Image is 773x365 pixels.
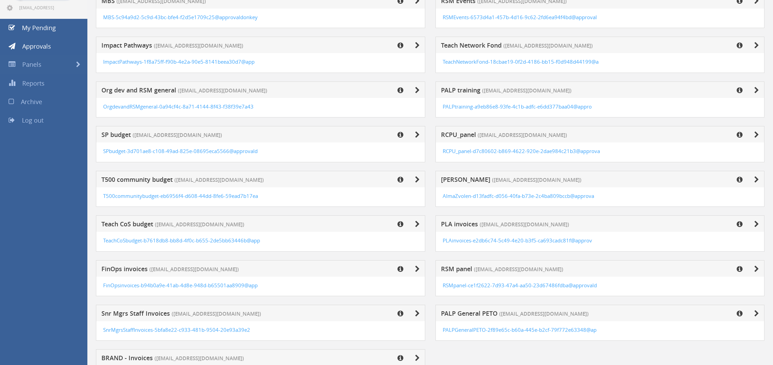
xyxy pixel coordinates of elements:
[478,131,567,139] span: ([EMAIL_ADDRESS][DOMAIN_NAME])
[441,130,476,139] span: RCPU_panel
[441,41,502,49] span: Teach Network Fond
[21,98,42,106] span: Archive
[178,87,267,94] span: ([EMAIL_ADDRESS][DOMAIN_NAME])
[149,266,239,273] span: ([EMAIL_ADDRESS][DOMAIN_NAME])
[443,282,597,289] a: RSMpanel-ce1f2622-7d93-47a4-aa50-23d67486fdba@approvald
[443,103,592,110] a: PALPtraining-a9eb86e8-93fe-4c1b-adfc-e6dd377baa04@appro
[103,148,258,154] a: SPbudget-3d701ae8-c108-49ad-825e-08695eca5566@approvald
[101,41,152,49] span: Impact Pathways
[441,309,498,317] span: PALP General PETO
[174,176,264,184] span: ([EMAIL_ADDRESS][DOMAIN_NAME])
[103,14,258,21] a: MBS-5c94a9d2-5c9d-43bc-bfe4-f2d5e1709c25@approvaldonkey
[155,221,244,228] span: ([EMAIL_ADDRESS][DOMAIN_NAME])
[172,310,261,317] span: ([EMAIL_ADDRESS][DOMAIN_NAME])
[101,86,176,94] span: Org dev and RSM general
[499,310,589,317] span: ([EMAIL_ADDRESS][DOMAIN_NAME])
[103,326,250,333] a: SnrMgrsStaffInvoices-5bfa8e22-c933-481b-9504-20e93a39e2
[101,309,170,317] span: Snr Mgrs Staff Invoices
[22,60,41,68] span: Panels
[22,42,51,50] span: Approvals
[101,220,153,228] span: Teach CoS budget
[133,131,222,139] span: ([EMAIL_ADDRESS][DOMAIN_NAME])
[443,14,597,21] a: RSMEvents-6573d4a1-457b-4d16-9c62-2fd6ea94f4bd@approval
[474,266,563,273] span: ([EMAIL_ADDRESS][DOMAIN_NAME])
[101,354,153,362] span: BRAND - Invoices
[103,192,258,199] a: T500communitybudget-eb6956f4-d608-44dd-8fe6-59ead7b17ea
[441,265,472,273] span: RSM panel
[103,58,255,65] a: ImpactPathways-1f8a75ff-f90b-4e2a-90e5-8141beea30d7@app
[103,103,254,110] a: OrgdevandRSMgeneral-0a94cf4c-8a71-4144-8f43-f38f39e7a43
[101,265,148,273] span: FinOps invoices
[443,58,599,65] a: TeachNetworkFond-18cbae19-0f2d-4186-bb15-f0d948d44199@a
[443,192,594,199] a: AlmaZvolen-d13fadfc-d056-40fa-b73e-2c4ba809bccb@approva
[441,220,478,228] span: PLA invoices
[101,130,131,139] span: SP budget
[22,79,45,87] span: Reports
[480,221,569,228] span: ([EMAIL_ADDRESS][DOMAIN_NAME])
[154,42,243,49] span: ([EMAIL_ADDRESS][DOMAIN_NAME])
[19,5,77,10] span: [EMAIL_ADDRESS][DOMAIN_NAME]
[443,326,597,333] a: PALPGeneralPETO-2f89e65c-b60a-445e-b2cf-79f772e63348@ap
[443,148,600,154] a: RCPU_panel-d7c80602-b869-4622-920e-2dae984c21b3@approva
[443,237,592,244] a: PLAinvoices-e2db6c74-5c49-4e20-b3f5-ca693cadc81f@approv
[155,355,244,362] span: ([EMAIL_ADDRESS][DOMAIN_NAME])
[441,175,490,184] span: [PERSON_NAME]
[441,86,480,94] span: PALP training
[103,282,258,289] a: FinOpsinvoices-b94b0a9e-41ab-4d8e-948d-b65501aa8909@app
[22,116,44,124] span: Log out
[503,42,593,49] span: ([EMAIL_ADDRESS][DOMAIN_NAME])
[103,237,260,244] a: TeachCoSbudget-b7618db8-bb8d-4f0c-b655-2de5bb63446b@app
[482,87,572,94] span: ([EMAIL_ADDRESS][DOMAIN_NAME])
[22,24,56,32] span: My Pending
[492,176,581,184] span: ([EMAIL_ADDRESS][DOMAIN_NAME])
[101,175,173,184] span: T500 community budget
